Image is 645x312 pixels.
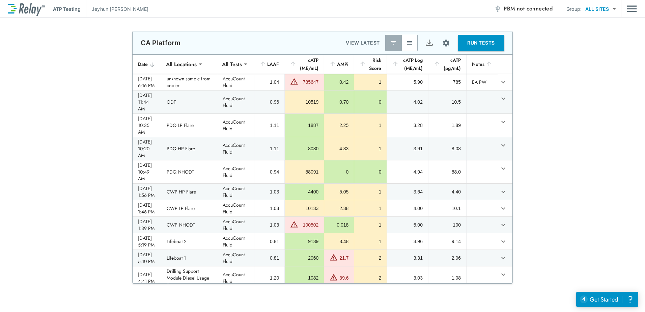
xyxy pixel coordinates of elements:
td: unknown sample from cooler [161,74,217,90]
div: 1 [360,222,381,228]
div: 0.94 [260,168,279,175]
div: [DATE] 4:41 PM [138,271,156,285]
td: AccuCount Fluid [217,233,254,250]
button: expand row [498,203,509,214]
button: Export [421,35,437,51]
div: 1.11 [260,122,279,129]
div: 1.89 [434,122,461,129]
div: 1 [360,79,381,85]
img: Export Icon [425,39,433,47]
td: Drilling Support Module Diesel Usage Tank [161,266,217,289]
button: RUN TESTS [458,35,504,51]
span: PBM [504,4,553,14]
div: 1.03 [260,188,279,195]
div: 2 [360,275,381,281]
button: Main menu [627,2,637,15]
div: 21.7 [339,255,348,261]
div: 0 [330,168,348,175]
td: AccuCount Fluid [217,250,254,266]
button: PBM not connected [492,2,555,16]
div: 1.03 [260,205,279,212]
button: expand row [498,116,509,128]
div: cATP (pg/mL) [433,56,461,72]
div: 3.64 [392,188,422,195]
div: 4.02 [392,99,422,105]
img: Warning [330,273,338,281]
div: 4.00 [392,205,422,212]
div: 9.14 [434,238,461,245]
p: Jeyhun [PERSON_NAME] [92,5,148,12]
img: Warning [290,220,298,228]
button: expand row [498,76,509,88]
div: 10519 [290,99,318,105]
div: cATP Log (ME/mL) [392,56,422,72]
td: PDQ NHODT [161,160,217,183]
button: expand row [498,269,509,280]
img: Warning [290,77,298,85]
div: 0.81 [260,238,279,245]
p: ATP Testing [53,5,81,12]
div: [DATE] 10:49 AM [138,162,156,182]
td: Lifeboat 1 [161,250,217,266]
button: expand row [498,163,509,174]
th: Date [133,55,161,74]
td: CWP NHODT [161,217,217,233]
div: 8080 [290,145,318,152]
td: AccuCount Fluid [217,114,254,137]
img: Warning [330,253,338,261]
div: Risk Score [359,56,381,72]
div: 1.04 [260,79,279,85]
div: 1 [360,238,381,245]
img: Settings Icon [442,39,450,47]
span: not connected [517,5,553,12]
div: 2.25 [330,122,348,129]
div: 0.018 [330,222,348,228]
div: 0.70 [330,99,348,105]
div: All Locations [161,57,201,71]
div: 2060 [290,255,318,261]
td: AccuCount Fluid [217,184,254,200]
td: EA PW [466,74,498,90]
div: 4.40 [434,188,461,195]
div: [DATE] 10:35 AM [138,115,156,135]
div: 1.20 [260,275,279,281]
img: Offline Icon [494,5,501,12]
div: All Tests [217,57,247,71]
td: AccuCount Fluid [217,137,254,160]
div: 100 [434,222,461,228]
div: 0.96 [260,99,279,105]
div: 10.1 [434,205,461,212]
td: PDQ HP Flare [161,137,217,160]
div: 1082 [290,275,318,281]
td: Lifeboat 2 [161,233,217,250]
div: 5.00 [392,222,422,228]
button: expand row [498,186,509,198]
iframe: Resource center [576,292,638,307]
div: 1 [360,188,381,195]
button: expand row [498,139,509,151]
div: 3.96 [392,238,422,245]
div: 10.5 [434,99,461,105]
div: [DATE] 1:56 PM [138,185,156,199]
td: AccuCount Fluid [217,266,254,289]
td: ODT [161,90,217,113]
div: 1.08 [434,275,461,281]
div: 100502 [300,222,318,228]
div: 1.03 [260,222,279,228]
div: [DATE] 10:20 AM [138,138,156,159]
button: expand row [498,93,509,104]
td: AccuCount Fluid [217,90,254,113]
div: [DATE] 11:44 AM [138,92,156,112]
div: 5.05 [330,188,348,195]
div: 3.03 [392,275,422,281]
div: 3.91 [392,145,422,152]
p: CA Platform [141,39,181,47]
button: Site setup [437,34,455,52]
p: VIEW LATEST [346,39,380,47]
div: 39.6 [339,275,348,281]
button: expand row [498,219,509,231]
div: 5.90 [392,79,422,85]
p: Group: [566,5,582,12]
